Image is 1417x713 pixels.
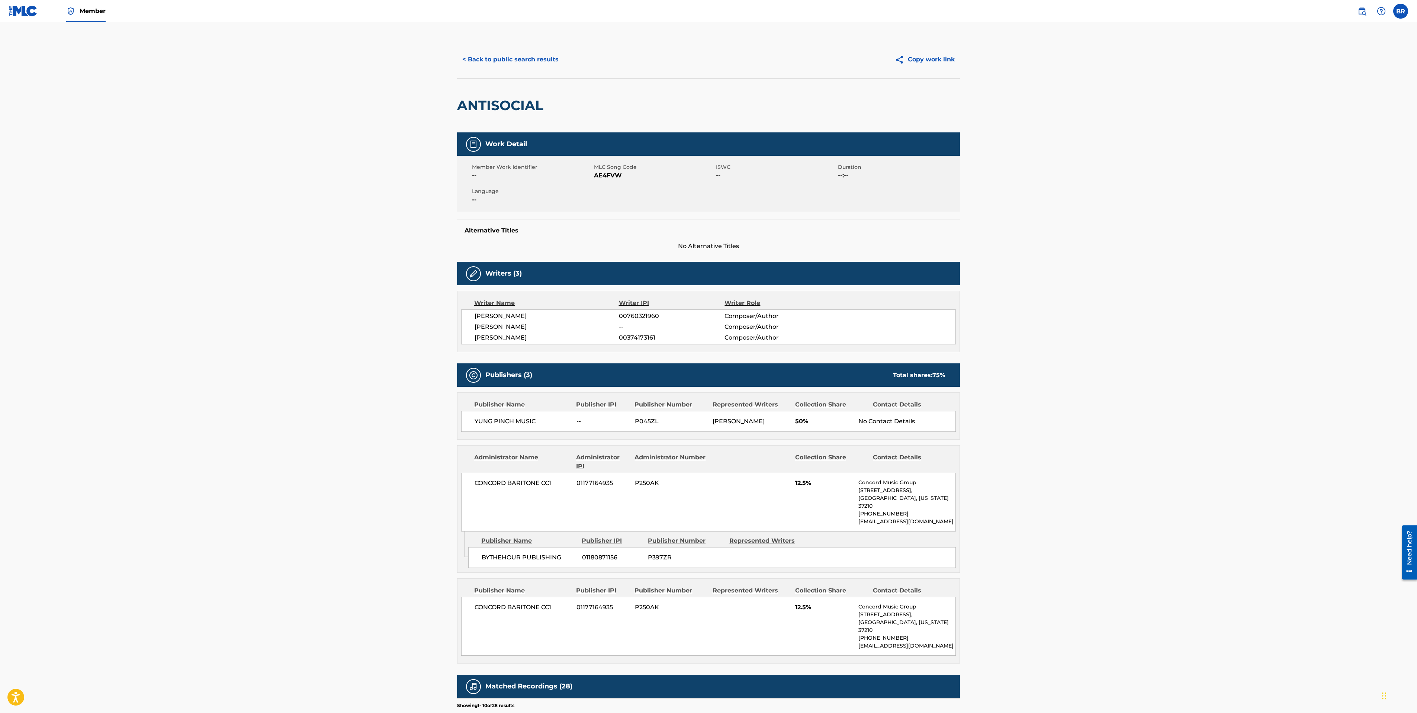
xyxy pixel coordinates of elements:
span: -- [716,171,836,180]
div: Publisher IPI [576,400,629,409]
span: Member [80,7,106,15]
span: Composer/Author [724,312,821,321]
span: Composer/Author [724,322,821,331]
span: MLC Song Code [594,163,714,171]
span: Member Work Identifier [472,163,592,171]
span: Composer/Author [724,333,821,342]
span: P397ZR [648,553,724,562]
p: [EMAIL_ADDRESS][DOMAIN_NAME] [858,518,955,526]
img: help [1377,7,1386,16]
img: Publishers [469,371,478,380]
button: Copy work link [890,50,960,69]
p: Concord Music Group [858,603,955,611]
div: Help [1374,4,1389,19]
span: -- [576,417,629,426]
span: 00760321960 [619,312,724,321]
span: 75 % [932,372,945,379]
p: [PHONE_NUMBER] [858,510,955,518]
span: P250AK [635,603,707,612]
p: Concord Music Group [858,479,955,486]
span: 50% [795,417,853,426]
div: Writer Name [474,299,619,308]
span: P045ZL [635,417,707,426]
p: [STREET_ADDRESS], [858,486,955,494]
span: No Alternative Titles [457,242,960,251]
span: 01180871156 [582,553,642,562]
p: [GEOGRAPHIC_DATA], [US_STATE] 37210 [858,619,955,634]
p: [PHONE_NUMBER] [858,634,955,642]
div: Collection Share [795,400,867,409]
h5: Writers (3) [485,269,522,278]
div: Contact Details [873,400,945,409]
span: 01177164935 [576,479,629,488]
div: Publisher IPI [582,536,642,545]
div: Publisher Number [634,586,707,595]
div: Administrator Number [634,453,707,471]
div: Publisher Number [634,400,707,409]
div: Administrator IPI [576,453,629,471]
div: Contact Details [873,453,945,471]
iframe: Resource Center [1396,522,1417,582]
div: Writer Role [724,299,821,308]
p: [STREET_ADDRESS], [858,611,955,619]
div: Drag [1382,685,1387,707]
img: MLC Logo [9,6,38,16]
h5: Work Detail [485,140,527,148]
h5: Publishers (3) [485,371,532,379]
p: [EMAIL_ADDRESS][DOMAIN_NAME] [858,642,955,650]
div: Administrator Name [474,453,571,471]
span: BYTHEHOUR PUBLISHING [482,553,576,562]
div: Represented Writers [713,586,790,595]
h5: Alternative Titles [465,227,952,234]
span: [PERSON_NAME] [475,312,619,321]
span: [PERSON_NAME] [713,418,765,425]
span: Duration [838,163,958,171]
div: Total shares: [893,371,945,380]
span: 12.5% [795,603,853,612]
p: Showing 1 - 10 of 28 results [457,702,514,709]
span: 12.5% [795,479,853,488]
div: Publisher IPI [576,586,629,595]
img: Copy work link [895,55,908,64]
div: Publisher Name [474,586,571,595]
img: Work Detail [469,140,478,149]
h5: Matched Recordings (28) [485,682,572,691]
span: [PERSON_NAME] [475,333,619,342]
div: Represented Writers [729,536,805,545]
iframe: Chat Widget [1380,677,1417,713]
div: Contact Details [873,586,945,595]
span: AE4FVW [594,171,714,180]
span: CONCORD BARITONE CC1 [475,479,571,488]
button: < Back to public search results [457,50,564,69]
span: -- [619,322,724,331]
span: [PERSON_NAME] [475,322,619,331]
p: [GEOGRAPHIC_DATA], [US_STATE] 37210 [858,494,955,510]
span: -- [472,195,592,204]
span: -- [472,171,592,180]
div: Publisher Name [474,400,571,409]
div: No Contact Details [858,417,955,426]
img: Matched Recordings [469,682,478,691]
span: 01177164935 [576,603,629,612]
span: 00374173161 [619,333,724,342]
img: search [1357,7,1366,16]
div: Collection Share [795,586,867,595]
div: Collection Share [795,453,867,471]
span: P250AK [635,479,707,488]
span: ISWC [716,163,836,171]
span: Language [472,187,592,195]
div: Publisher Number [648,536,724,545]
img: Top Rightsholder [66,7,75,16]
h2: ANTISOCIAL [457,97,547,114]
span: CONCORD BARITONE CC1 [475,603,571,612]
img: Writers [469,269,478,278]
div: Writer IPI [619,299,725,308]
div: User Menu [1393,4,1408,19]
span: YUNG PINCH MUSIC [475,417,571,426]
div: Publisher Name [481,536,576,545]
div: Represented Writers [713,400,790,409]
span: --:-- [838,171,958,180]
